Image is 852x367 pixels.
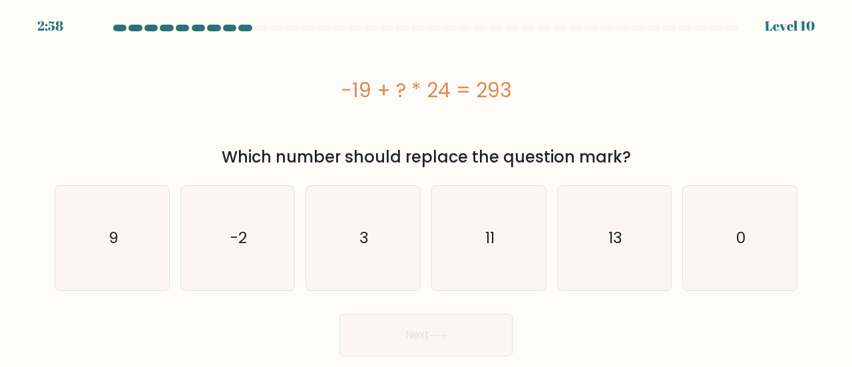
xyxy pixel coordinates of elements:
[736,227,745,249] text: 0
[55,75,797,105] div: -19 + ? * 24 = 293
[608,227,622,249] text: 13
[765,16,815,36] div: Level 10
[63,145,789,169] div: Which number should replace the question mark?
[485,227,495,249] text: 11
[37,16,63,36] div: 2:58
[339,314,513,356] button: Next
[359,227,369,249] text: 3
[108,227,118,249] text: 9
[230,227,247,249] text: -2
